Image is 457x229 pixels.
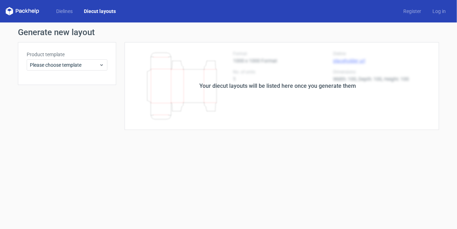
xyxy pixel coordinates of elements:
a: Diecut layouts [78,8,121,15]
a: Dielines [51,8,78,15]
a: Log in [427,8,451,15]
label: Product template [27,51,107,58]
div: Your diecut layouts will be listed here once you generate them [199,82,356,90]
h1: Generate new layout [18,28,439,37]
a: Register [398,8,427,15]
span: Please choose template [30,61,99,68]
